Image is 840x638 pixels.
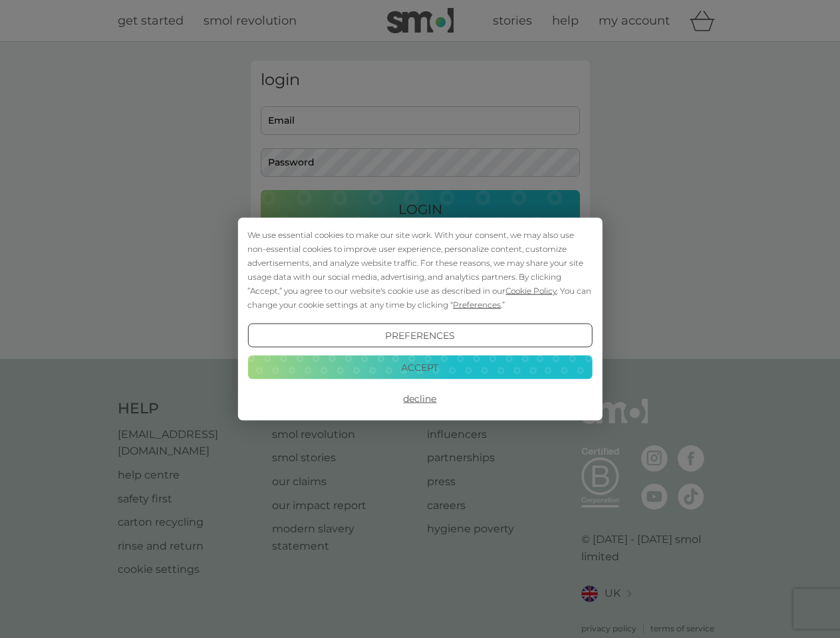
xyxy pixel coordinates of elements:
[237,218,602,421] div: Cookie Consent Prompt
[247,387,592,411] button: Decline
[505,286,557,296] span: Cookie Policy
[247,228,592,312] div: We use essential cookies to make our site work. With your consent, we may also use non-essential ...
[247,355,592,379] button: Accept
[453,300,501,310] span: Preferences
[247,324,592,348] button: Preferences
